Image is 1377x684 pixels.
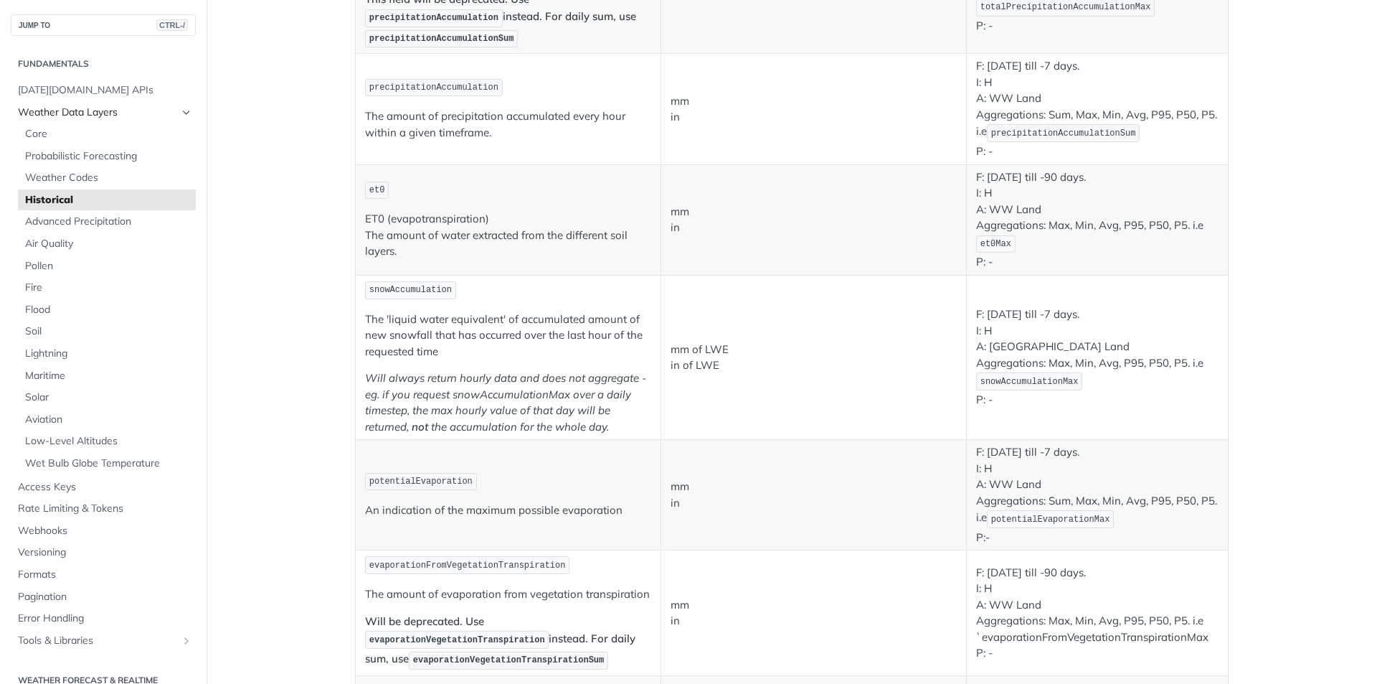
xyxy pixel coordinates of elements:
span: precipitationAccumulation [369,83,498,93]
span: Pagination [18,590,192,604]
span: Advanced Precipitation [25,215,192,229]
span: Weather Codes [25,171,192,185]
a: Pollen [18,256,196,277]
span: Air Quality [25,237,192,251]
a: Weather Data LayersHide subpages for Weather Data Layers [11,102,196,123]
a: Historical [18,189,196,211]
p: The amount of evaporation from vegetation transpiration [365,586,651,603]
p: mm in [671,204,957,236]
span: Fire [25,281,192,295]
span: snowAccumulation [369,285,452,295]
span: Rate Limiting & Tokens [18,502,192,516]
span: Aviation [25,413,192,427]
a: Core [18,123,196,145]
a: Versioning [11,542,196,563]
span: Low-Level Altitudes [25,434,192,449]
span: et0Max [980,239,1011,249]
a: Advanced Precipitation [18,211,196,233]
a: [DATE][DOMAIN_NAME] APIs [11,80,196,101]
span: totalPrecipitationAccumulationMax [980,2,1151,12]
a: Low-Level Altitudes [18,431,196,452]
em: Will always return hourly data and does not aggregate - eg. if you request snowAccumulationMax ov... [365,371,646,434]
span: Soil [25,324,192,339]
span: Formats [18,568,192,582]
span: Probabilistic Forecasting [25,149,192,164]
a: Fire [18,277,196,299]
span: Tools & Libraries [18,634,177,648]
span: potentialEvaporationMax [991,515,1110,525]
span: Access Keys [18,480,192,495]
span: precipitationAccumulation [369,13,498,23]
span: CTRL-/ [156,19,188,31]
span: Solar [25,390,192,405]
a: Webhooks [11,520,196,542]
a: Weather Codes [18,167,196,189]
span: Pollen [25,259,192,273]
p: mm of LWE in of LWE [671,342,957,374]
span: Wet Bulb Globe Temperature [25,456,192,471]
a: Soil [18,321,196,342]
a: Tools & LibrariesShow subpages for Tools & Libraries [11,630,196,652]
a: Lightning [18,343,196,365]
span: precipitationAccumulationSum [369,34,514,44]
a: Formats [11,564,196,586]
span: Versioning [18,545,192,560]
h2: Fundamentals [11,57,196,70]
button: JUMP TOCTRL-/ [11,14,196,36]
span: Maritime [25,369,192,383]
span: Error Handling [18,612,192,626]
button: Hide subpages for Weather Data Layers [181,107,192,118]
a: Rate Limiting & Tokens [11,498,196,520]
strong: Will be deprecated. Use instead. For daily sum, use [365,614,635,666]
span: Lightning [25,347,192,361]
span: snowAccumulationMax [980,377,1079,387]
span: Historical [25,193,192,207]
p: The amount of precipitation accumulated every hour within a given timeframe. [365,108,651,141]
span: Core [25,127,192,141]
p: F: [DATE] till -90 days. I: H A: WW Land Aggregations: Max, Min, Avg, P95, P50, P5. i.e P: - [976,169,1219,271]
span: Weather Data Layers [18,106,177,120]
span: Webhooks [18,524,192,538]
a: Air Quality [18,233,196,255]
span: precipitationAccumulationSum [991,128,1136,139]
span: evaporationVegetationTranspirationSum [413,655,604,665]
p: F: [DATE] till -7 days. I: H A: WW Land Aggregations: Sum, Max, Min, Avg, P95, P50, P5. i.e P: - [976,58,1219,159]
span: et0 [369,185,385,195]
p: mm in [671,479,957,511]
a: Solar [18,387,196,408]
span: [DATE][DOMAIN_NAME] APIs [18,83,192,98]
a: Error Handling [11,608,196,629]
p: F: [DATE] till -7 days. I: H A: WW Land Aggregations: Sum, Max, Min, Avg, P95, P50, P5. i.e P:- [976,444,1219,545]
button: Show subpages for Tools & Libraries [181,635,192,647]
span: evaporationVegetationTranspiration [369,635,545,645]
a: Wet Bulb Globe Temperature [18,453,196,474]
p: ET0 (evapotranspiration) The amount of water extracted from the different soil layers. [365,211,651,260]
a: Probabilistic Forecasting [18,146,196,167]
span: potentialEvaporation [369,477,473,487]
a: Aviation [18,409,196,431]
p: mm in [671,93,957,126]
a: Pagination [11,586,196,608]
p: mm in [671,597,957,629]
a: Maritime [18,365,196,387]
a: Access Keys [11,477,196,498]
p: F: [DATE] till -7 days. I: H A: [GEOGRAPHIC_DATA] Land Aggregations: Max, Min, Avg, P95, P50, P5.... [976,306,1219,408]
span: evaporationFromVegetationTranspiration [369,561,566,571]
p: The 'liquid water equivalent' of accumulated amount of new snowfall that has occurred over the la... [365,311,651,360]
em: the accumulation for the whole day. [431,420,609,434]
a: Flood [18,299,196,321]
p: An indication of the maximum possible evaporation [365,502,651,519]
strong: not [412,420,428,434]
p: F: [DATE] till -90 days. I: H A: WW Land Aggregations: Max, Min, Avg, P95, P50, P5. i.e `evaporat... [976,565,1219,662]
span: Flood [25,303,192,317]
